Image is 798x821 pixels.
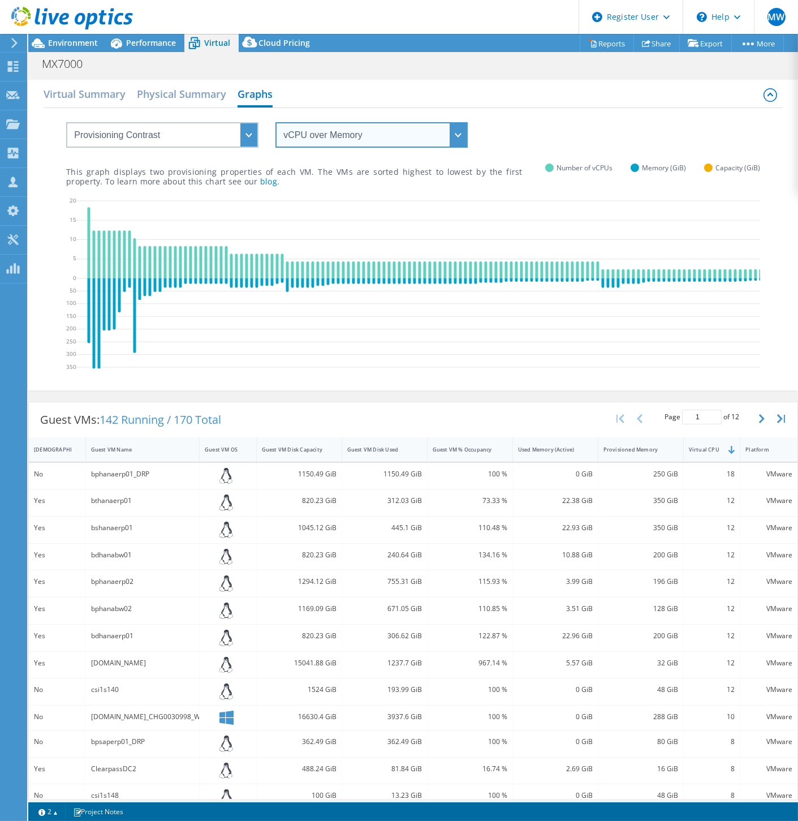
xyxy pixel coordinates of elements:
[262,549,337,561] div: 820.23 GiB
[91,630,194,642] div: bdhanaerp01
[31,805,66,819] a: 2
[66,362,76,370] text: 350
[518,446,579,453] div: Used Memory (Active)
[603,446,665,453] div: Provisioned Memory
[433,522,507,534] div: 110.48 %
[715,161,760,174] span: Capacity (GiB)
[347,575,422,588] div: 755.31 GiB
[689,446,722,453] div: Virtual CPU
[34,468,80,480] div: No
[73,273,76,281] text: 0
[518,684,593,696] div: 0 GiB
[433,549,507,561] div: 134.16 %
[262,446,323,453] div: Guest VM Disk Capacity
[34,495,80,507] div: Yes
[34,789,80,802] div: No
[689,549,735,561] div: 12
[689,711,735,723] div: 10
[518,711,593,723] div: 0 GiB
[34,657,80,669] div: Yes
[633,35,680,52] a: Share
[347,711,422,723] div: 3937.6 GiB
[100,412,221,427] span: 142 Running / 170 Total
[347,446,408,453] div: Guest VM Disk Used
[518,736,593,748] div: 0 GiB
[603,657,678,669] div: 32 GiB
[518,630,593,642] div: 22.96 GiB
[262,495,337,507] div: 820.23 GiB
[29,402,232,437] div: Guest VMs:
[91,603,194,615] div: bphanabw02
[65,805,131,819] a: Project Notes
[689,522,735,534] div: 12
[204,37,230,48] span: Virtual
[603,575,678,588] div: 196 GiB
[518,763,593,775] div: 2.69 GiB
[689,630,735,642] div: 12
[34,446,67,453] div: [DEMOGRAPHIC_DATA]
[689,575,735,588] div: 12
[433,446,494,453] div: Guest VM % Occupancy
[557,161,612,174] span: Number of vCPUs
[433,763,507,775] div: 16.74 %
[262,657,337,669] div: 15041.88 GiB
[731,412,739,422] span: 12
[262,763,337,775] div: 488.24 GiB
[262,789,337,802] div: 100 GiB
[70,196,76,204] text: 20
[689,684,735,696] div: 12
[433,736,507,748] div: 100 %
[731,35,784,52] a: More
[347,763,422,775] div: 81.84 GiB
[91,684,194,696] div: csi1s140
[603,603,678,615] div: 128 GiB
[66,167,523,186] p: This graph displays two provisioning properties of each VM. The VMs are sorted highest to lowest ...
[689,468,735,480] div: 18
[34,684,80,696] div: No
[238,83,273,108] h2: Graphs
[262,575,337,588] div: 1294.12 GiB
[745,603,792,615] div: VMware
[679,35,732,52] a: Export
[34,763,80,775] div: Yes
[603,763,678,775] div: 16 GiB
[34,630,80,642] div: Yes
[682,410,722,424] input: jump to page
[34,603,80,615] div: Yes
[433,575,507,588] div: 115.93 %
[603,495,678,507] div: 350 GiB
[258,37,310,48] span: Cloud Pricing
[91,711,194,723] div: [DOMAIN_NAME]_CHG0030998_WebconReovery
[34,522,80,534] div: Yes
[603,711,678,723] div: 288 GiB
[347,684,422,696] div: 193.99 GiB
[137,83,226,105] h2: Physical Summary
[745,711,792,723] div: VMware
[745,657,792,669] div: VMware
[518,603,593,615] div: 3.51 GiB
[745,684,792,696] div: VMware
[347,549,422,561] div: 240.64 GiB
[603,684,678,696] div: 48 GiB
[262,711,337,723] div: 16630.4 GiB
[433,495,507,507] div: 73.33 %
[518,789,593,802] div: 0 GiB
[70,235,76,243] text: 10
[66,324,76,332] text: 200
[745,495,792,507] div: VMware
[745,736,792,748] div: VMware
[433,789,507,802] div: 100 %
[91,468,194,480] div: bphanaerp01_DRP
[603,736,678,748] div: 80 GiB
[433,657,507,669] div: 967.14 %
[518,468,593,480] div: 0 GiB
[34,736,80,748] div: No
[91,495,194,507] div: bthanaerp01
[697,12,707,22] svg: \n
[745,789,792,802] div: VMware
[91,446,180,453] div: Guest VM Name
[70,216,76,223] text: 15
[91,736,194,748] div: bpsaperp01_DRP
[745,446,779,453] div: Platform
[603,522,678,534] div: 350 GiB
